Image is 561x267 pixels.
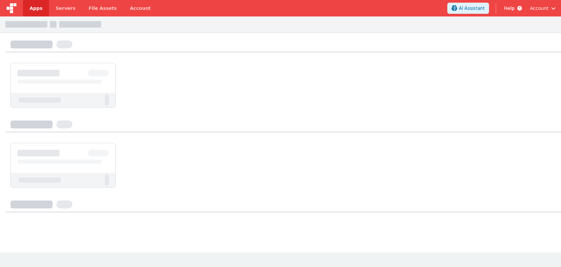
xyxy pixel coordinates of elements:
[530,5,549,12] span: Account
[30,5,42,12] span: Apps
[89,5,117,12] span: File Assets
[530,5,556,12] button: Account
[459,5,485,12] span: AI Assistant
[504,5,515,12] span: Help
[447,3,489,14] button: AI Assistant
[56,5,75,12] span: Servers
